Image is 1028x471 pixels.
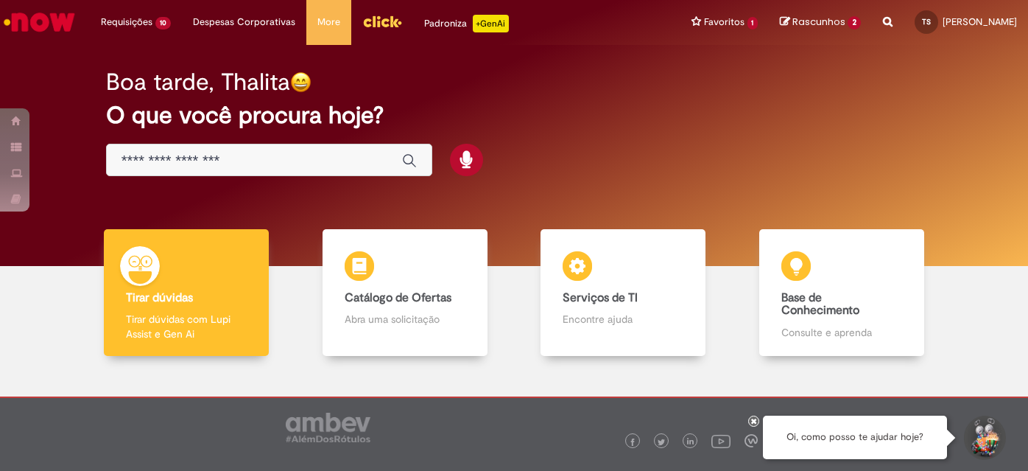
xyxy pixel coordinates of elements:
b: Serviços de TI [563,290,638,305]
div: Oi, como posso te ajudar hoje? [763,416,947,459]
p: Encontre ajuda [563,312,683,327]
span: 1 [747,17,758,29]
span: 2 [848,16,861,29]
h2: O que você procura hoje? [106,102,922,128]
b: Tirar dúvidas [126,290,193,305]
span: More [317,15,340,29]
span: 10 [155,17,171,29]
b: Base de Conhecimento [781,290,859,318]
div: Padroniza [424,15,509,32]
img: click_logo_yellow_360x200.png [362,10,402,32]
p: Tirar dúvidas com Lupi Assist e Gen Ai [126,312,247,341]
h2: Boa tarde, Thalita [106,69,290,95]
a: Rascunhos [780,15,861,29]
p: Consulte e aprenda [781,325,902,340]
span: [PERSON_NAME] [943,15,1017,28]
a: Base de Conhecimento Consulte e aprenda [733,229,951,357]
span: TS [922,17,931,27]
button: Iniciar Conversa de Suporte [962,416,1006,460]
a: Serviços de TI Encontre ajuda [514,229,733,357]
img: logo_footer_youtube.png [711,431,730,450]
img: happy-face.png [290,71,311,93]
b: Catálogo de Ofertas [345,290,451,305]
span: Requisições [101,15,152,29]
img: logo_footer_ambev_rotulo_gray.png [286,413,370,442]
a: Tirar dúvidas Tirar dúvidas com Lupi Assist e Gen Ai [77,229,296,357]
p: Abra uma solicitação [345,312,465,327]
span: Despesas Corporativas [193,15,295,29]
img: logo_footer_twitter.png [658,439,665,446]
img: logo_footer_workplace.png [744,434,758,447]
span: Rascunhos [792,15,845,29]
a: Catálogo de Ofertas Abra uma solicitação [296,229,515,357]
img: ServiceNow [1,7,77,37]
p: +GenAi [473,15,509,32]
img: logo_footer_linkedin.png [687,438,694,447]
img: logo_footer_facebook.png [629,439,636,446]
span: Favoritos [704,15,744,29]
